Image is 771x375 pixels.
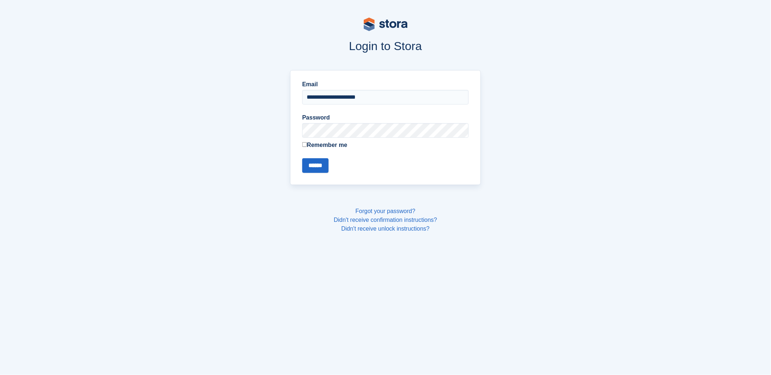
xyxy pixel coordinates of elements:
input: Remember me [302,142,307,147]
h1: Login to Stora [151,39,621,53]
img: stora-logo-53a41332b3708ae10de48c4981b4e9114cc0af31d8433b30ea865607fb682f29.svg [364,18,408,31]
label: Remember me [302,141,469,149]
a: Forgot your password? [356,208,416,214]
label: Password [302,113,469,122]
a: Didn't receive unlock instructions? [341,226,430,232]
a: Didn't receive confirmation instructions? [334,217,437,223]
label: Email [302,80,469,89]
